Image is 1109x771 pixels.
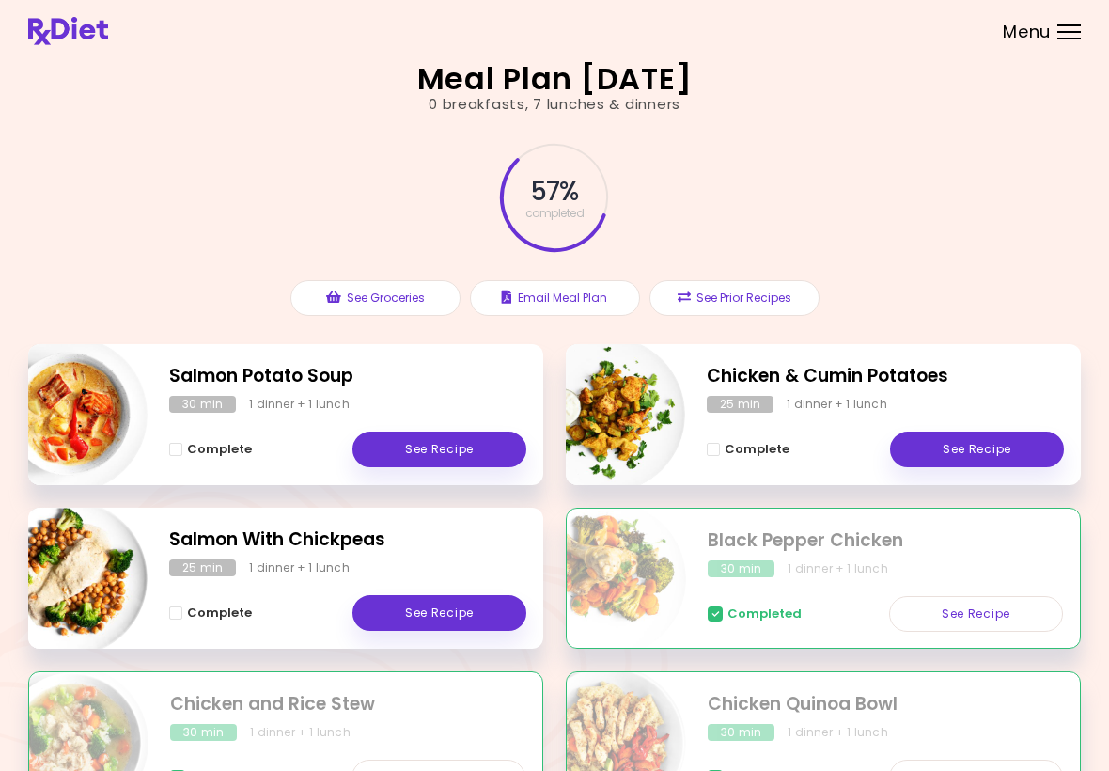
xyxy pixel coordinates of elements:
[352,432,526,467] a: See Recipe - Salmon Potato Soup
[352,595,526,631] a: See Recipe - Salmon With Chickpeas
[250,724,351,741] div: 1 dinner + 1 lunch
[187,606,252,621] span: Complete
[727,606,802,622] span: Completed
[890,432,1064,467] a: See Recipe - Chicken & Cumin Potatoes
[525,208,585,219] span: completed
[28,17,108,45] img: RxDiet
[708,527,1063,555] h2: Black Pepper Chicken
[417,64,693,94] h2: Meal Plan [DATE]
[170,724,237,741] div: 30 min
[169,602,252,624] button: Complete - Salmon With Chickpeas
[725,442,789,457] span: Complete
[529,337,685,493] img: Info - Chicken & Cumin Potatoes
[788,724,888,741] div: 1 dinner + 1 lunch
[169,559,236,576] div: 25 min
[889,596,1063,632] a: See Recipe - Black Pepper Chicken
[707,363,1064,390] h2: Chicken & Cumin Potatoes
[707,396,773,413] div: 25 min
[787,396,887,413] div: 1 dinner + 1 lunch
[249,396,350,413] div: 1 dinner + 1 lunch
[531,176,578,208] span: 57 %
[708,560,774,577] div: 30 min
[249,559,350,576] div: 1 dinner + 1 lunch
[169,363,526,390] h2: Salmon Potato Soup
[1003,24,1051,40] span: Menu
[170,691,525,718] h2: Chicken and Rice Stew
[290,280,461,316] button: See Groceries
[169,396,236,413] div: 30 min
[169,438,252,461] button: Complete - Salmon Potato Soup
[530,501,686,657] img: Info - Black Pepper Chicken
[187,442,252,457] span: Complete
[708,691,1063,718] h2: Chicken Quinoa Bowl
[707,438,789,461] button: Complete - Chicken & Cumin Potatoes
[169,527,526,554] h2: Salmon With Chickpeas
[429,94,680,116] div: 0 breakfasts , 7 lunches & dinners
[788,560,888,577] div: 1 dinner + 1 lunch
[649,280,820,316] button: See Prior Recipes
[708,724,774,741] div: 30 min
[470,280,640,316] button: Email Meal Plan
